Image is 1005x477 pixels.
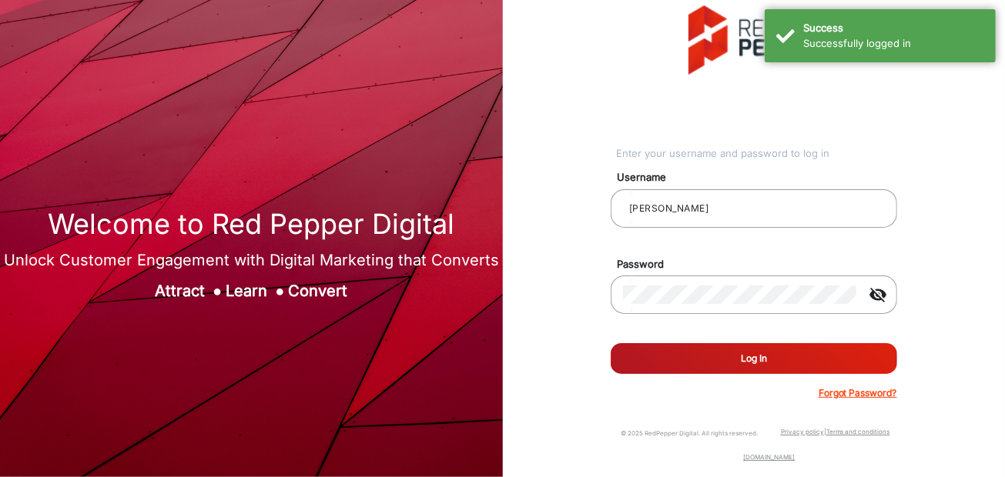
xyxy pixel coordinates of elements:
[611,343,897,374] button: Log In
[605,257,915,272] mat-label: Password
[819,386,897,400] p: Forgot Password?
[623,199,885,218] input: Your username
[688,5,819,75] img: vmg-logo
[743,453,795,461] a: [DOMAIN_NAME]
[803,36,984,52] div: Successfully logged in
[826,428,890,435] a: Terms and conditions
[275,282,284,300] span: ●
[824,428,826,435] a: |
[803,21,984,36] div: Success
[4,208,499,241] h1: Welcome to Red Pepper Digital
[213,282,222,300] span: ●
[860,285,897,304] mat-icon: visibility_off
[605,170,915,185] mat-label: Username
[781,428,824,435] a: Privacy policy
[4,249,499,272] div: Unlock Customer Engagement with Digital Marketing that Converts
[621,429,758,437] small: © 2025 RedPepper Digital. All rights reserved.
[4,279,499,302] div: Attract Learn Convert
[616,146,897,162] div: Enter your username and password to log in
